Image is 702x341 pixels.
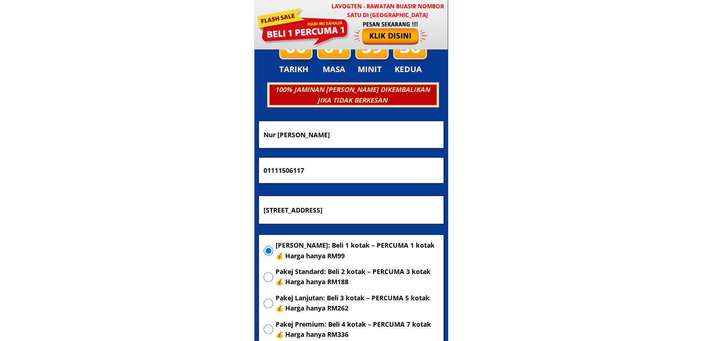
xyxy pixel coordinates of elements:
h3: MASA [318,63,350,76]
span: [PERSON_NAME]: Beli 1 kotak – PERCUMA 1 kotak 💰 Harga hanya RM99 [276,240,439,261]
h3: LAVOGTEN - Rawatan Buasir Nombor Satu di [GEOGRAPHIC_DATA] [327,2,448,19]
span: Pakej Premium: Beli 4 kotak – PERCUMA 7 kotak 💰 Harga hanya RM336 [276,319,439,340]
h3: KEDUA [395,63,425,76]
h3: MINIT [358,63,385,76]
input: Nombor Telefon Bimbit [261,158,441,183]
span: Pakej Lanjutan: Beli 3 kotak – PERCUMA 5 kotak 💰 Harga hanya RM262 [276,293,439,314]
span: Pakej Standard: Beli 2 kotak – PERCUMA 3 kotak 💰 Harga hanya RM188 [276,267,439,287]
h3: 100% JAMINAN [PERSON_NAME] DIKEMBALIKAN JIKA TIDAK BERKESAN [268,85,436,105]
input: Alamat [261,196,441,224]
input: Nama penuh [261,121,441,147]
h3: TARIKH [279,63,318,76]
